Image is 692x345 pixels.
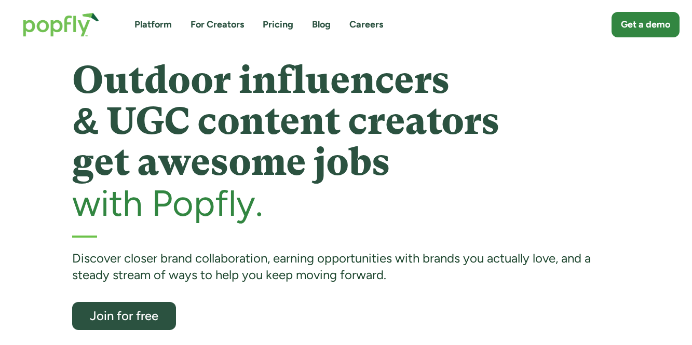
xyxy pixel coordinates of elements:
h2: with Popfly. [72,183,620,223]
a: Platform [134,18,172,31]
a: Blog [312,18,331,31]
a: Careers [349,18,383,31]
a: For Creators [191,18,244,31]
div: Get a demo [621,18,670,31]
a: home [12,2,110,47]
h1: Outdoor influencers & UGC content creators get awesome jobs [72,60,620,183]
a: Get a demo [612,12,680,37]
div: Discover closer brand collaboration, earning opportunities with brands you actually love, and a s... [72,250,620,284]
div: Join for free [82,309,167,322]
a: Join for free [72,302,176,330]
a: Pricing [263,18,293,31]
